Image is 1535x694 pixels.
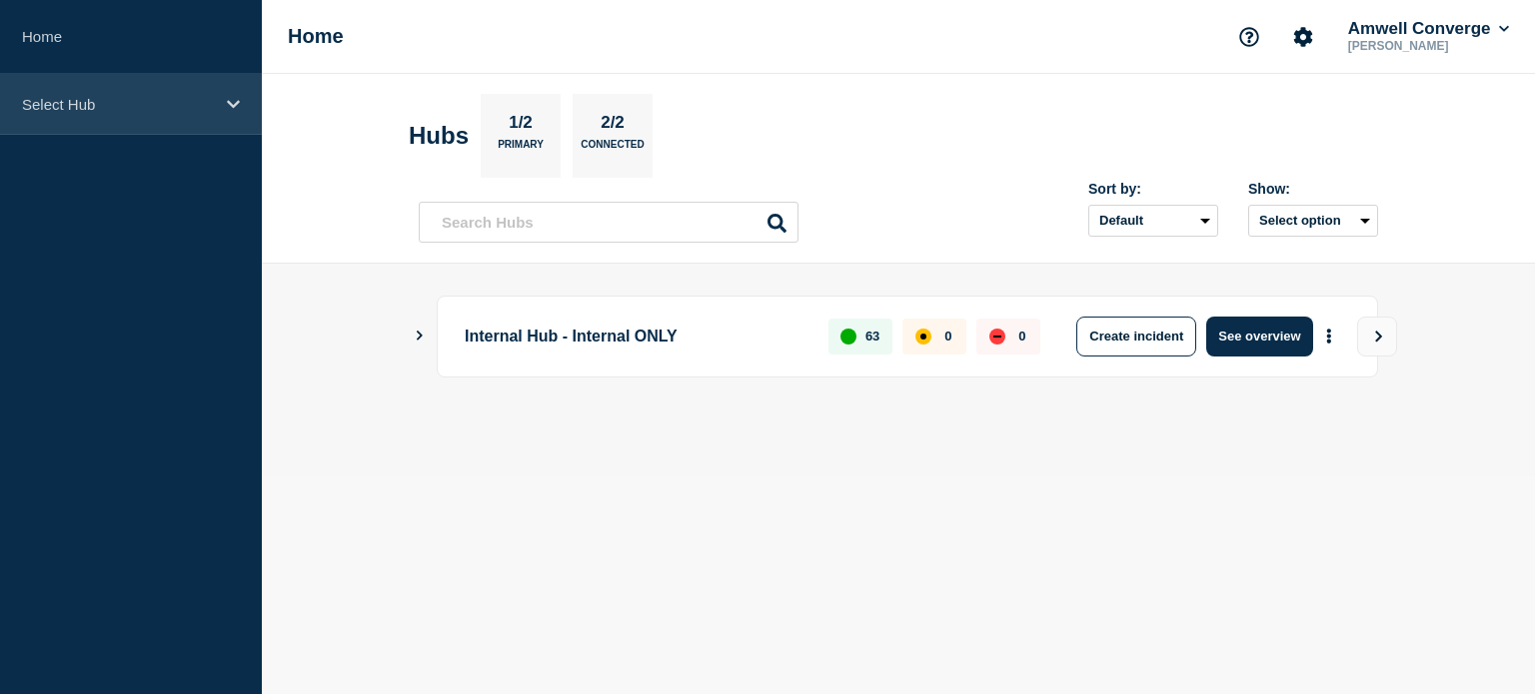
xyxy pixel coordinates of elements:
div: down [989,329,1005,345]
p: 63 [865,329,879,344]
h2: Hubs [409,122,469,150]
p: 2/2 [594,113,633,139]
p: Select Hub [22,96,214,113]
div: Sort by: [1088,181,1218,197]
button: Show Connected Hubs [415,329,425,344]
button: Create incident [1076,317,1196,356]
button: See overview [1206,317,1312,356]
p: Primary [498,139,544,160]
p: Connected [581,139,644,160]
div: up [840,329,856,345]
p: 0 [1018,329,1025,344]
button: View [1357,317,1397,356]
input: Search Hubs [419,202,798,243]
button: More actions [1316,318,1342,354]
div: Show: [1248,181,1378,197]
div: affected [915,329,931,345]
button: Support [1228,16,1270,58]
button: Account settings [1282,16,1324,58]
button: Amwell Converge [1344,19,1513,39]
p: 0 [944,329,951,344]
p: Internal Hub - Internal ONLY [465,317,805,356]
button: Select option [1248,205,1378,237]
select: Sort by [1088,205,1218,237]
p: 1/2 [502,113,541,139]
p: [PERSON_NAME] [1344,39,1513,53]
h1: Home [288,25,344,48]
